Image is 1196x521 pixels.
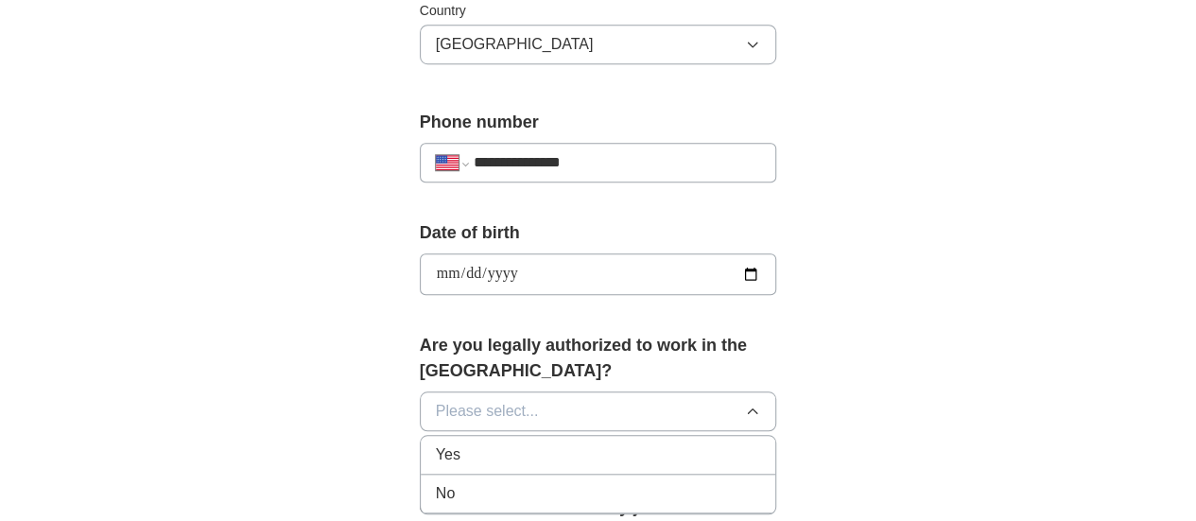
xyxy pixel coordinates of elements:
label: Phone number [420,110,777,135]
label: Are you legally authorized to work in the [GEOGRAPHIC_DATA]? [420,333,777,384]
button: Please select... [420,391,777,431]
span: Yes [436,443,460,466]
label: Country [420,1,777,21]
span: Please select... [436,400,539,423]
label: Date of birth [420,220,777,246]
span: [GEOGRAPHIC_DATA] [436,33,594,56]
button: [GEOGRAPHIC_DATA] [420,25,777,64]
span: No [436,482,455,505]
